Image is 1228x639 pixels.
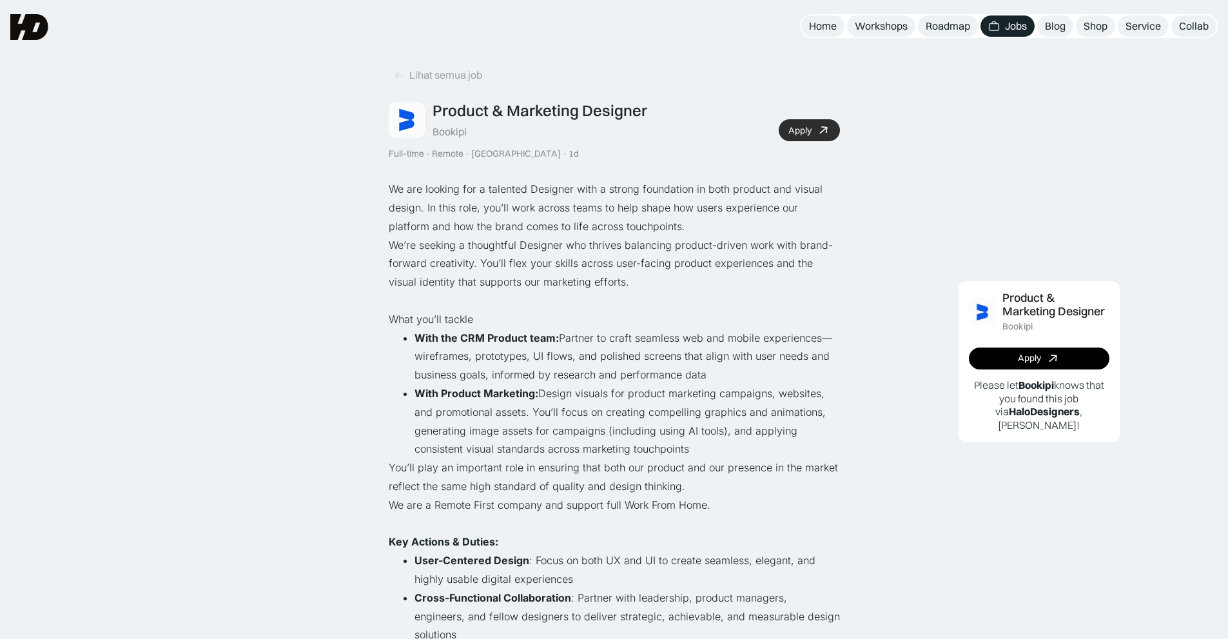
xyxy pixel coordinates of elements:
div: Service [1126,19,1161,33]
a: Lihat semua job [389,64,487,86]
div: · [465,148,470,159]
div: Shop [1084,19,1107,33]
li: Design visuals for product marketing campaigns, websites, and promotional assets. You’ll focus on... [414,384,840,458]
div: Product & Marketing Designer [1002,291,1109,319]
div: Product & Marketing Designer [433,101,647,120]
div: Lihat semua job [409,68,482,82]
a: Shop [1076,15,1115,37]
div: [GEOGRAPHIC_DATA] [471,148,561,159]
a: Roadmap [918,15,978,37]
div: Roadmap [926,19,970,33]
div: · [425,148,431,159]
a: Apply [779,119,840,141]
a: Jobs [980,15,1035,37]
a: Workshops [847,15,915,37]
p: We are looking for a talented Designer with a strong foundation in both product and visual design... [389,180,840,235]
strong: Cross-Functional Collaboration [414,591,571,604]
div: · [562,148,567,159]
div: Full-time [389,148,424,159]
div: Jobs [1005,19,1027,33]
a: Service [1118,15,1169,37]
a: Apply [969,348,1109,369]
p: ‍ [389,291,840,310]
b: HaloDesigners [1009,405,1080,418]
div: Collab [1179,19,1209,33]
div: Apply [1018,353,1041,364]
div: 1d [569,148,579,159]
div: Remote [432,148,463,159]
div: Blog [1045,19,1066,33]
img: Job Image [389,102,425,138]
b: Bookipi [1018,378,1054,391]
li: : Focus on both UX and UI to create seamless, elegant, and highly usable digital experiences [414,551,840,589]
div: Home [809,19,837,33]
div: Workshops [855,19,908,33]
div: Bookipi [433,125,467,139]
strong: Key Actions & Duties: [389,535,498,548]
li: Partner to craft seamless web and mobile experiences—wireframes, prototypes, UI flows, and polish... [414,329,840,384]
a: Collab [1171,15,1216,37]
p: We are a Remote First company and support full Work From Home. [389,496,840,515]
a: Home [801,15,844,37]
strong: With Product Marketing: [414,387,538,400]
p: ‍ [389,515,840,533]
a: Blog [1037,15,1073,37]
div: Apply [788,125,812,136]
p: Please let knows that you found this job via , [PERSON_NAME]! [969,378,1109,432]
strong: User-Centered Design [414,554,529,567]
img: Job Image [969,299,996,326]
strong: With the CRM Product team: [414,331,559,344]
p: You’ll play an important role in ensuring that both our product and our presence in the market re... [389,458,840,496]
p: What you’ll tackle [389,310,840,329]
p: We’re seeking a thoughtful Designer who thrives balancing product-driven work with brand-forward ... [389,236,840,291]
div: Bookipi [1002,321,1033,332]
